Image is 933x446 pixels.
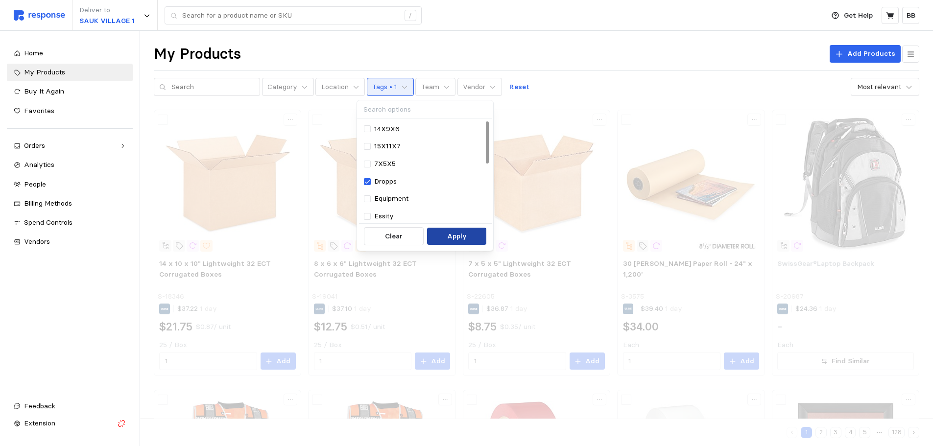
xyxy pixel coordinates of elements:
span: Analytics [24,160,54,169]
p: 7X5X5 [374,159,396,169]
a: My Products [7,64,133,81]
span: Extension [24,419,55,427]
p: 15X11X7 [374,141,401,152]
a: Buy It Again [7,83,133,100]
div: / [405,10,416,22]
p: 14X9X6 [374,124,400,135]
button: Reset [503,78,535,96]
p: Equipment [374,193,408,204]
button: Get Help [826,6,879,25]
input: Search for a product name or SKU [182,7,399,24]
input: Search options [357,100,492,118]
p: Vendor [463,82,485,93]
span: My Products [24,68,65,76]
span: Spend Controls [24,218,72,227]
p: Essity [374,211,394,222]
span: Home [24,48,43,57]
p: BB [907,10,915,21]
button: Team [415,78,455,96]
p: Team [421,82,439,93]
span: Vendors [24,237,50,246]
button: Clear [364,227,424,246]
span: Billing Methods [24,199,72,208]
button: Add Products [830,45,901,63]
div: Most relevant [857,82,901,92]
input: Search [171,78,255,96]
a: Home [7,45,133,62]
p: Location [321,82,349,93]
p: Get Help [844,10,873,21]
button: Extension [7,415,133,432]
img: svg%3e [14,10,65,21]
p: Tags • 1 [372,82,397,93]
p: Dropps [374,176,397,187]
button: Location [315,78,365,96]
p: Add Products [847,48,895,59]
button: Tags • 1 [367,78,414,96]
a: People [7,176,133,193]
div: Orders [24,141,116,151]
p: Clear [385,231,403,242]
button: Apply [427,228,486,245]
h1: My Products [154,45,241,64]
button: BB [902,7,919,24]
a: Orders [7,137,133,155]
p: SAUK VILLAGE 1 [79,16,135,26]
span: Feedback [24,401,55,410]
a: Vendors [7,233,133,251]
span: Favorites [24,106,54,115]
button: Vendor [457,78,502,96]
p: Reset [509,82,529,93]
button: Feedback [7,398,133,415]
p: Category [267,82,297,93]
a: Spend Controls [7,214,133,232]
span: Buy It Again [24,87,64,95]
a: Analytics [7,156,133,174]
a: Billing Methods [7,195,133,212]
span: People [24,180,46,188]
a: Favorites [7,102,133,120]
button: Category [262,78,314,96]
p: Deliver to [79,5,135,16]
p: Apply [447,231,467,242]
